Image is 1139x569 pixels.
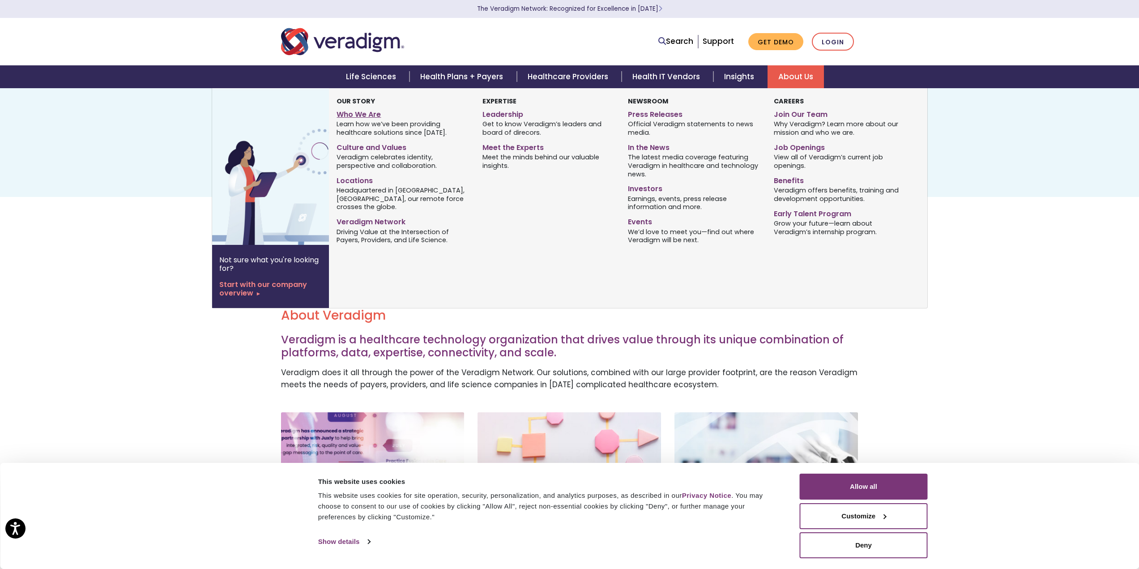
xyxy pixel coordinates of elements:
[482,107,614,120] a: Leadership
[281,367,858,391] p: Veradigm does it all through the power of the Veradigm Network. Our solutions, combined with our ...
[517,65,622,88] a: Healthcare Providers
[337,120,469,137] span: Learn how we’ve been providing healthcare solutions since [DATE].
[774,185,906,203] span: Veradigm offers benefits, training and development opportunities.
[219,280,322,297] a: Start with our company overview
[477,4,662,13] a: The Veradigm Network: Recognized for Excellence in [DATE]Learn More
[628,214,760,227] a: Events
[482,97,516,106] strong: Expertise
[219,256,322,273] p: Not sure what you're looking for?
[318,490,780,522] div: This website uses cookies for site operation, security, personalization, and analytics purposes, ...
[337,107,469,120] a: Who We Are
[800,532,928,558] button: Deny
[337,173,469,186] a: Locations
[812,33,854,51] a: Login
[628,140,760,153] a: In the News
[335,65,410,88] a: Life Sciences
[774,206,906,219] a: Early Talent Program
[768,65,824,88] a: About Us
[774,218,906,236] span: Grow your future—learn about Veradigm’s internship program.
[774,140,906,153] a: Job Openings
[318,535,370,548] a: Show details
[622,65,713,88] a: Health IT Vendors
[628,194,760,211] span: Earnings, events, press release information and more.
[410,65,516,88] a: Health Plans + Payers
[337,227,469,244] span: Driving Value at the Intersection of Payers, Providers, and Life Science.
[658,35,693,47] a: Search
[281,27,404,56] img: Veradigm logo
[713,65,768,88] a: Insights
[337,140,469,153] a: Culture and Values
[628,181,760,194] a: Investors
[337,153,469,170] span: Veradigm celebrates identity, perspective and collaboration.
[658,4,662,13] span: Learn More
[318,476,780,487] div: This website uses cookies
[628,153,760,179] span: The latest media coverage featuring Veradigm in healthcare and technology news.
[482,120,614,137] span: Get to know Veradigm’s leaders and board of direcors.
[628,107,760,120] a: Press Releases
[774,107,906,120] a: Join Our Team
[682,492,731,499] a: Privacy Notice
[748,33,803,51] a: Get Demo
[281,334,858,359] h3: Veradigm is a healthcare technology organization that drives value through its unique combination...
[482,140,614,153] a: Meet the Experts
[337,97,375,106] strong: Our Story
[774,97,804,106] strong: Careers
[482,153,614,170] span: Meet the minds behind our valuable insights.
[800,474,928,500] button: Allow all
[628,97,668,106] strong: Newsroom
[774,153,906,170] span: View all of Veradigm’s current job openings.
[281,308,858,323] h2: About Veradigm
[703,36,734,47] a: Support
[337,214,469,227] a: Veradigm Network
[774,173,906,186] a: Benefits
[774,120,906,137] span: Why Veradigm? Learn more about our mission and who we are.
[800,503,928,529] button: Customize
[337,185,469,211] span: Headquartered in [GEOGRAPHIC_DATA], [GEOGRAPHIC_DATA], our remote force crosses the globe.
[628,120,760,137] span: Official Veradigm statements to news media.
[212,88,356,245] img: Vector image of Veradigm’s Story
[628,227,760,244] span: We’d love to meet you—find out where Veradigm will be next.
